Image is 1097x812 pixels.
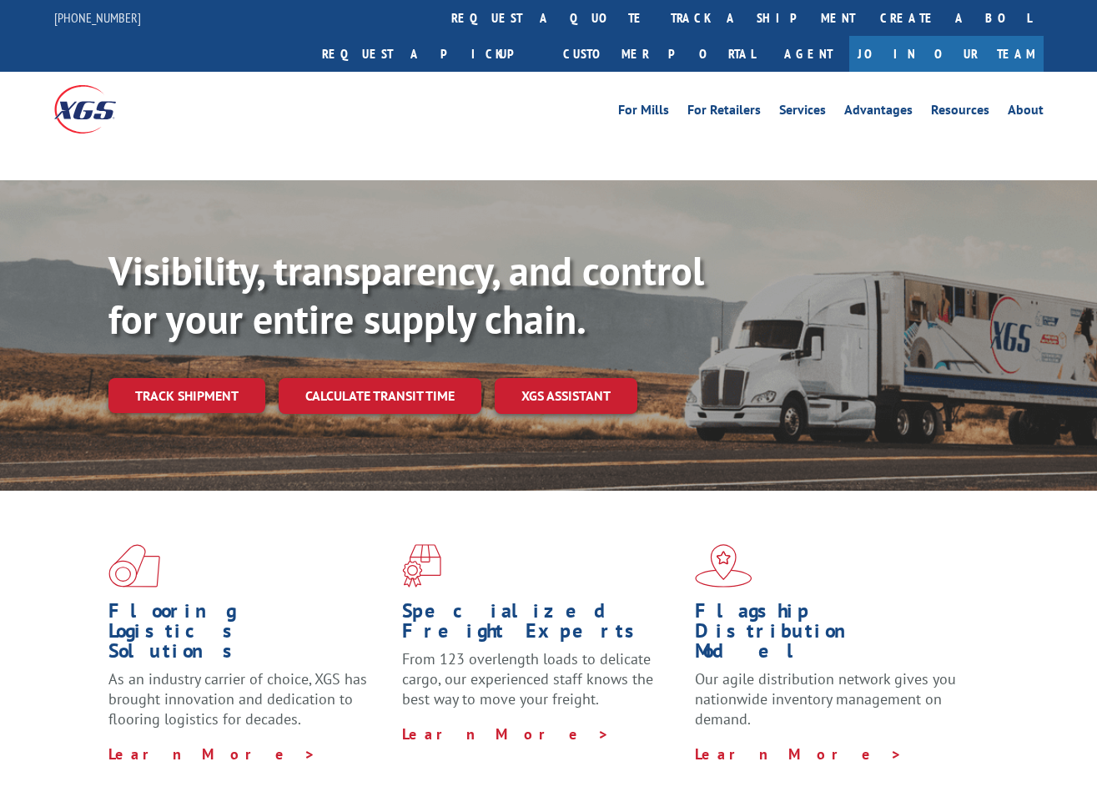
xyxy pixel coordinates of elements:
[687,103,761,122] a: For Retailers
[402,649,683,724] p: From 123 overlength loads to delicate cargo, our experienced staff knows the best way to move you...
[618,103,669,122] a: For Mills
[108,669,367,729] span: As an industry carrier of choice, XGS has brought innovation and dedication to flooring logistics...
[551,36,767,72] a: Customer Portal
[108,544,160,588] img: xgs-icon-total-supply-chain-intelligence-red
[309,36,551,72] a: Request a pickup
[279,378,481,414] a: Calculate transit time
[767,36,849,72] a: Agent
[402,724,610,744] a: Learn More >
[779,103,826,122] a: Services
[695,544,752,588] img: xgs-icon-flagship-distribution-model-red
[849,36,1044,72] a: Join Our Team
[695,669,956,729] span: Our agile distribution network gives you nationwide inventory management on demand.
[108,601,390,669] h1: Flooring Logistics Solutions
[108,378,265,413] a: Track shipment
[695,601,976,669] h1: Flagship Distribution Model
[1008,103,1044,122] a: About
[695,744,903,764] a: Learn More >
[931,103,989,122] a: Resources
[108,245,704,345] b: Visibility, transparency, and control for your entire supply chain.
[844,103,913,122] a: Advantages
[54,9,141,26] a: [PHONE_NUMBER]
[402,544,441,588] img: xgs-icon-focused-on-flooring-red
[108,744,316,764] a: Learn More >
[402,601,683,649] h1: Specialized Freight Experts
[495,378,637,414] a: XGS ASSISTANT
